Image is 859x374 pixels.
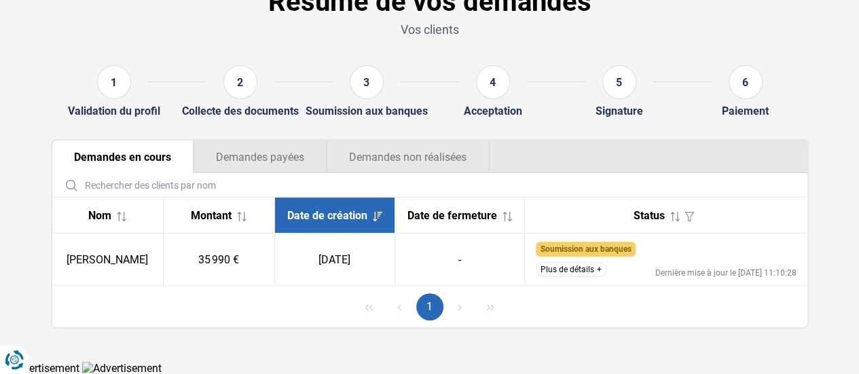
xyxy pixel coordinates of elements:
span: Soumission aux banques [540,244,631,254]
button: Next Page [446,293,473,320]
button: Page 1 [416,293,443,320]
div: 6 [729,65,763,99]
button: Demandes payées [194,141,327,173]
button: Demandes en cours [52,141,194,173]
span: Date de fermeture [407,209,497,222]
span: Montant [191,209,232,222]
div: Signature [596,105,643,117]
button: Demandes non réalisées [327,141,490,173]
button: Plus de détails [536,262,606,277]
div: Validation du profil [68,105,160,117]
button: Previous Page [386,293,413,320]
div: Dernière mise à jour le [DATE] 11:10:28 [655,269,797,277]
input: Rechercher des clients par nom [58,173,802,197]
span: Nom [88,209,111,222]
button: Last Page [477,293,504,320]
div: Paiement [722,105,769,117]
td: [DATE] [274,233,395,286]
td: 35 990 € [163,233,274,286]
td: - [395,233,524,286]
div: 3 [350,65,384,99]
div: 4 [476,65,510,99]
div: Collecte des documents [182,105,299,117]
td: [PERSON_NAME] [52,233,164,286]
div: 1 [97,65,131,99]
div: Acceptation [464,105,522,117]
span: Date de création [287,209,367,222]
button: First Page [355,293,382,320]
div: 5 [602,65,636,99]
p: Vos clients [51,21,809,38]
span: Status [634,209,665,222]
div: 2 [223,65,257,99]
div: Soumission aux banques [306,105,428,117]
